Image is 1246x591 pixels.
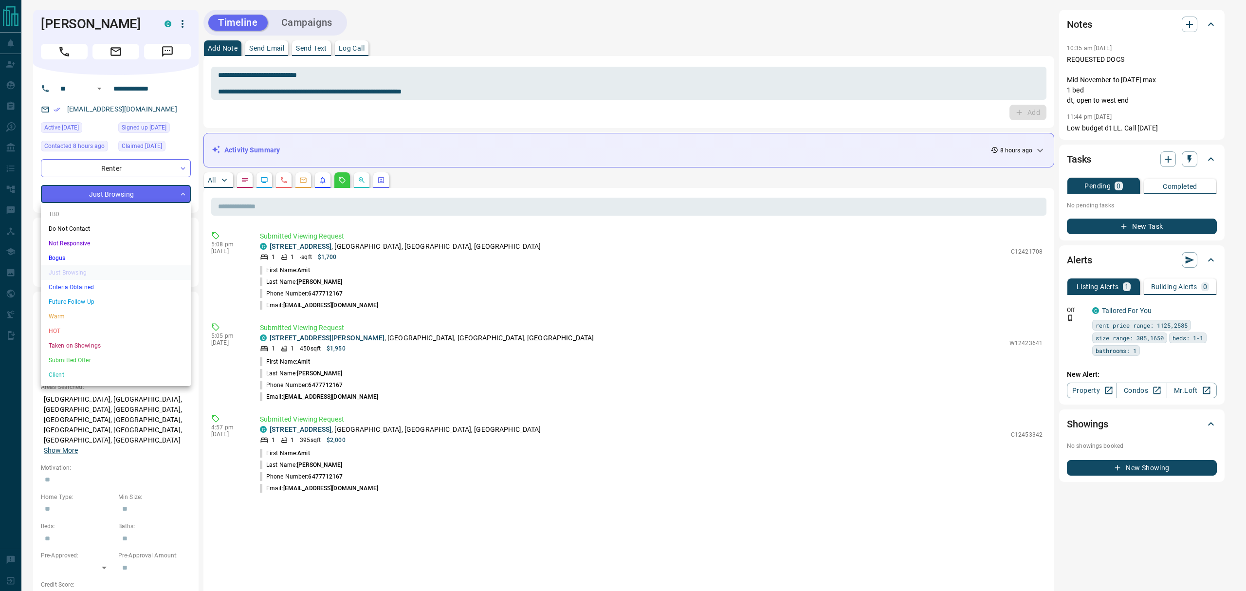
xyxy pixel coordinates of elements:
li: TBD [41,207,191,222]
li: Do Not Contact [41,222,191,236]
li: Criteria Obtained [41,280,191,295]
li: Client [41,368,191,382]
li: Warm [41,309,191,324]
li: Bogus [41,251,191,265]
li: Taken on Showings [41,338,191,353]
li: HOT [41,324,191,338]
li: Not Responsive [41,236,191,251]
li: Future Follow Up [41,295,191,309]
li: Submitted Offer [41,353,191,368]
